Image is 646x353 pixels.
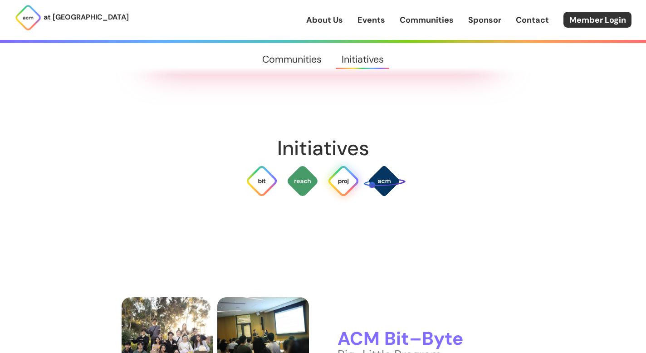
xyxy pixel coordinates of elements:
[327,165,360,197] img: ACM Projects
[516,14,549,26] a: Contact
[245,165,278,197] img: Bit Byte
[286,165,319,197] img: ACM Outreach
[332,43,393,76] a: Initiatives
[357,14,385,26] a: Events
[362,159,406,202] img: SPACE
[338,329,525,349] h3: ACM Bit–Byte
[44,11,129,23] p: at [GEOGRAPHIC_DATA]
[105,132,541,165] h2: Initiatives
[468,14,501,26] a: Sponsor
[563,12,631,28] a: Member Login
[306,14,343,26] a: About Us
[15,4,129,31] a: at [GEOGRAPHIC_DATA]
[400,14,454,26] a: Communities
[15,4,42,31] img: ACM Logo
[253,43,332,76] a: Communities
